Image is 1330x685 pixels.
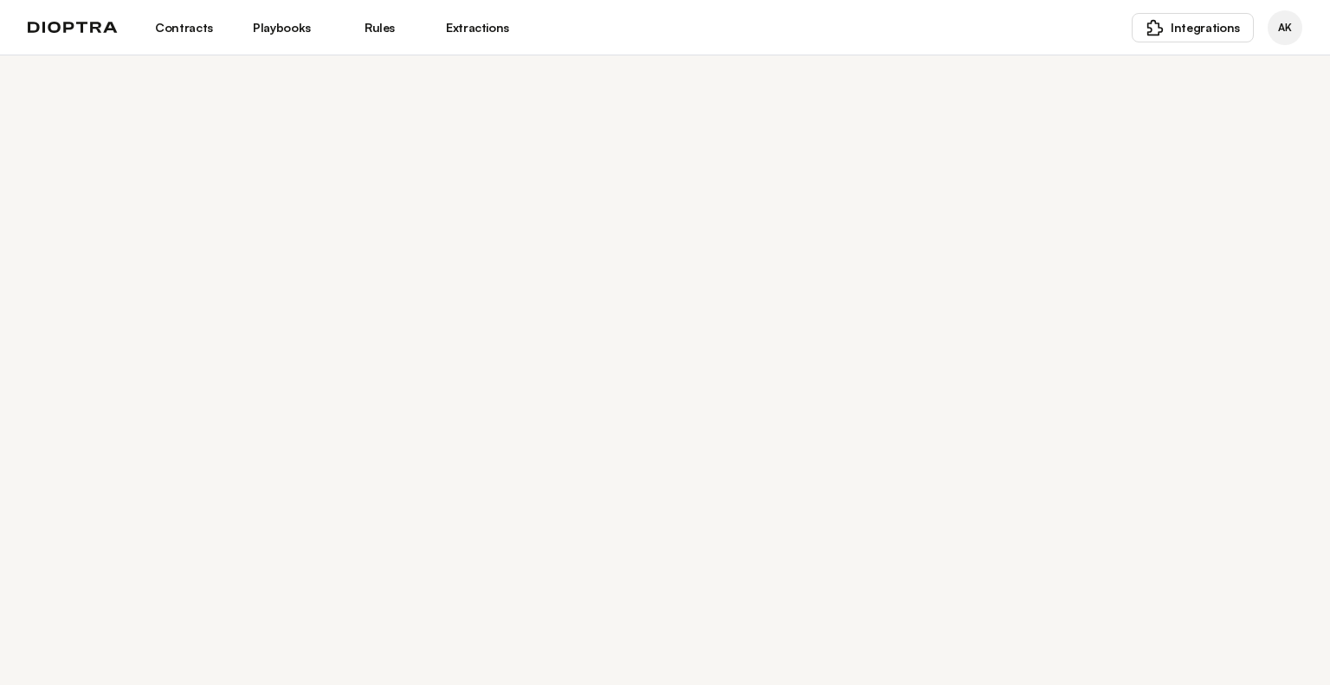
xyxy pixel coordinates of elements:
[1171,19,1240,36] span: Integrations
[145,13,223,42] a: Contracts
[1146,19,1164,36] img: puzzle
[28,22,118,34] img: logo
[243,13,320,42] a: Playbooks
[1132,13,1254,42] button: Integrations
[1278,21,1291,35] span: AK
[341,13,418,42] a: Rules
[439,13,516,42] a: Extractions
[1268,10,1302,45] div: Anjali Krishnan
